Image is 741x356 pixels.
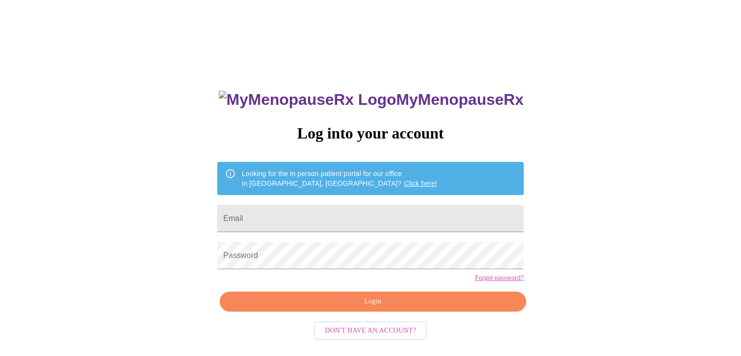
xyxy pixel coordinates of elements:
[312,325,429,334] a: Don't have an account?
[219,91,524,109] h3: MyMenopauseRx
[242,165,437,192] div: Looking for the in person patient portal for our office in [GEOGRAPHIC_DATA], [GEOGRAPHIC_DATA]?
[231,296,514,308] span: Login
[404,179,437,187] a: Click here!
[475,274,524,282] a: Forgot password?
[314,321,427,340] button: Don't have an account?
[217,124,523,142] h3: Log into your account
[219,91,396,109] img: MyMenopauseRx Logo
[220,292,526,312] button: Login
[325,325,416,337] span: Don't have an account?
